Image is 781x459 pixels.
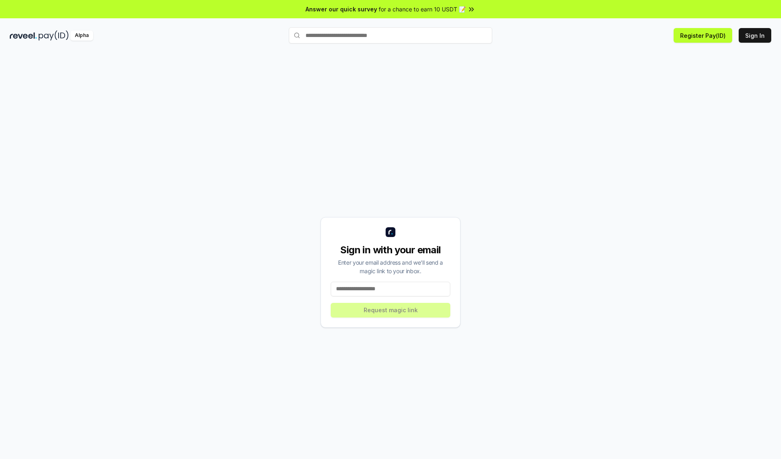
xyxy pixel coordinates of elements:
img: logo_small [386,227,395,237]
div: Alpha [70,30,93,41]
button: Register Pay(ID) [674,28,732,43]
div: Sign in with your email [331,244,450,257]
span: Answer our quick survey [305,5,377,13]
span: for a chance to earn 10 USDT 📝 [379,5,466,13]
button: Sign In [739,28,771,43]
div: Enter your email address and we’ll send a magic link to your inbox. [331,258,450,275]
img: reveel_dark [10,30,37,41]
img: pay_id [39,30,69,41]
